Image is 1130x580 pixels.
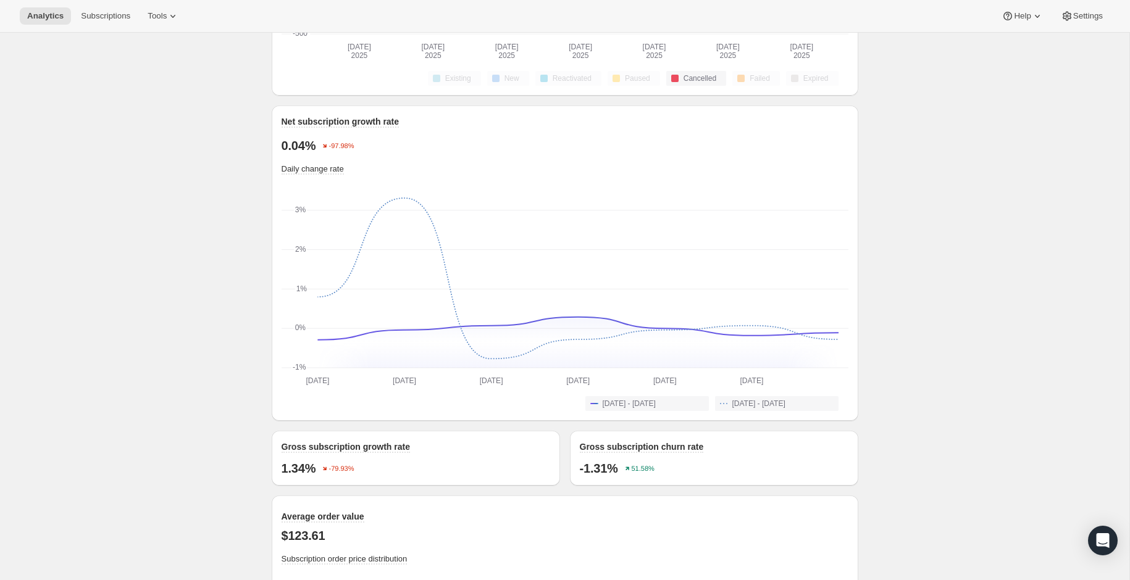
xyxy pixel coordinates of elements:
button: Tools [140,7,186,25]
p: -1.31% [580,461,618,476]
span: Settings [1073,11,1103,21]
span: Expired [803,73,829,83]
button: Help [994,7,1050,25]
text: [DATE] [348,43,371,51]
text: [DATE] [566,376,590,385]
text: 2025 [793,51,810,60]
button: Analytics [20,7,71,25]
span: Subscriptions [81,11,130,21]
button: Failed [732,71,780,86]
text: 3% [295,205,306,214]
text: 2025 [719,51,736,60]
text: [DATE] [421,43,445,51]
text: [DATE] [479,376,503,385]
span: [DATE] - [DATE] [603,399,656,408]
text: 2025 [351,51,367,60]
button: Expired [786,71,839,86]
span: Paused [625,73,650,83]
text: 1% [296,284,307,293]
text: 2025 [424,51,441,60]
button: New [487,71,529,86]
span: Daily change rate [282,164,344,173]
text: [DATE] [495,43,518,51]
text: 51.58% [631,465,655,473]
span: Reactivated [553,73,592,83]
button: Reactivated [535,71,601,86]
text: [DATE] [653,376,676,385]
button: [DATE] - [DATE] [715,396,839,411]
p: 0.04% [282,138,316,153]
text: 2% [295,245,306,254]
div: Open Intercom Messenger [1088,526,1118,555]
button: Subscriptions [73,7,138,25]
span: Failed [750,73,770,83]
text: 2025 [646,51,663,60]
span: Gross subscription growth rate [282,442,410,452]
text: 2025 [498,51,515,60]
text: 0% [295,323,306,332]
button: Cancelled [666,71,726,86]
text: [DATE] [716,43,740,51]
p: 1.34% [282,461,316,476]
span: Net subscription growth rate [282,117,400,126]
text: -1% [293,363,306,371]
text: [DATE] [569,43,592,51]
span: Tools [148,11,167,21]
span: [DATE] - [DATE] [732,399,785,408]
text: [DATE] [393,376,416,385]
text: 2025 [572,51,588,60]
text: [DATE] [790,43,813,51]
text: -79.93% [329,465,354,473]
span: Help [1014,11,1031,21]
span: Subscription order price distribution [282,554,408,563]
span: Gross subscription churn rate [580,442,704,452]
button: Existing [428,71,481,86]
span: Existing [445,73,471,83]
span: New [504,73,519,83]
text: -97.98% [329,143,354,150]
text: -500 [293,29,308,38]
button: Paused [608,71,660,86]
button: Settings [1053,7,1110,25]
span: Average order value [282,512,364,521]
text: [DATE] [740,376,763,385]
p: $123.61 [282,528,848,543]
text: [DATE] [306,376,329,385]
text: [DATE] [642,43,666,51]
span: Cancelled [684,73,716,83]
span: Analytics [27,11,64,21]
button: [DATE] - [DATE] [585,396,709,411]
